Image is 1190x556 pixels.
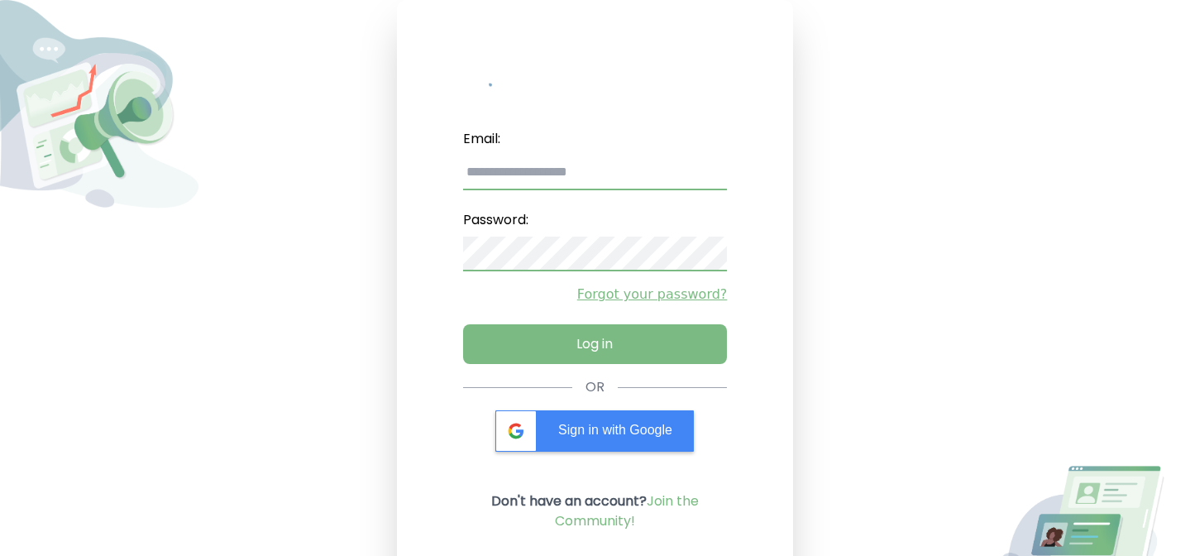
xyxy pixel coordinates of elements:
[495,410,694,452] div: Sign in with Google
[463,491,728,531] p: Don't have an account?
[558,423,672,437] span: Sign in with Google
[463,285,728,304] a: Forgot your password?
[463,324,728,364] button: Log in
[463,204,728,237] label: Password:
[463,122,728,156] label: Email:
[489,66,700,96] img: My Influency
[555,491,699,530] a: Join the Community!
[585,377,605,397] div: OR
